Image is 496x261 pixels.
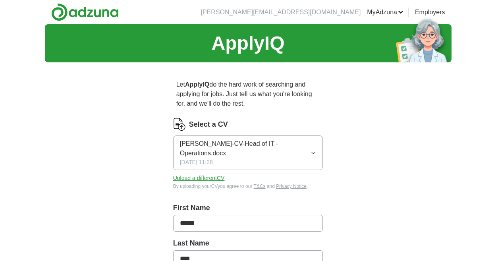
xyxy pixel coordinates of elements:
[201,8,361,17] li: [PERSON_NAME][EMAIL_ADDRESS][DOMAIN_NAME]
[51,3,119,21] img: Adzuna logo
[173,174,225,182] button: Upload a differentCV
[254,184,266,189] a: T&Cs
[276,184,307,189] a: Privacy Notice
[180,139,311,158] span: [PERSON_NAME]-CV-Head of IT - Operations.docx
[180,158,213,166] span: [DATE] 11:28
[189,119,228,130] label: Select a CV
[211,29,284,58] h1: ApplyIQ
[173,203,323,213] label: First Name
[173,118,186,131] img: CV Icon
[173,77,323,112] p: Let do the hard work of searching and applying for jobs. Just tell us what you're looking for, an...
[415,8,445,17] a: Employers
[173,183,323,190] div: By uploading your CV you agree to our and .
[185,81,209,88] strong: ApplyIQ
[173,135,323,170] button: [PERSON_NAME]-CV-Head of IT - Operations.docx[DATE] 11:28
[367,8,403,17] a: MyAdzuna
[173,238,323,249] label: Last Name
